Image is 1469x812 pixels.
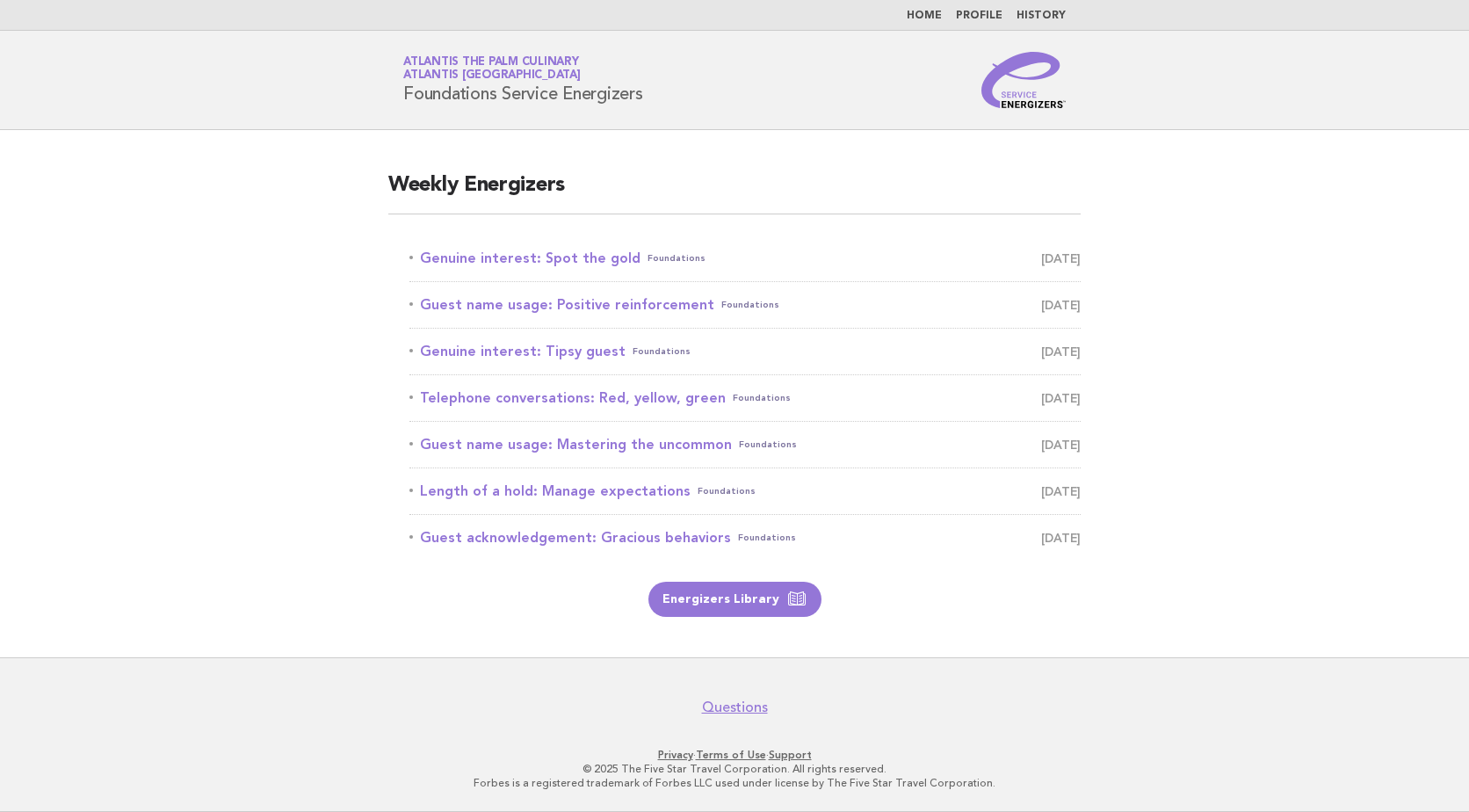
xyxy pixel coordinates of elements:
[197,776,1272,790] p: Forbes is a registered trademark of Forbes LLC used under license by The Five Star Travel Corpora...
[1041,432,1081,457] span: [DATE]
[1041,386,1081,410] span: [DATE]
[633,339,691,364] span: Foundations
[721,293,779,317] span: Foundations
[1041,339,1081,364] span: [DATE]
[409,479,1081,504] a: Length of a hold: Manage expectationsFoundations [DATE]
[739,432,797,457] span: Foundations
[409,526,1081,550] a: Guest acknowledgement: Gracious behaviorsFoundations [DATE]
[702,699,768,716] a: Questions
[648,246,706,271] span: Foundations
[409,339,1081,364] a: Genuine interest: Tipsy guestFoundations [DATE]
[738,526,796,550] span: Foundations
[1041,526,1081,550] span: [DATE]
[409,386,1081,410] a: Telephone conversations: Red, yellow, greenFoundations [DATE]
[658,749,693,761] a: Privacy
[733,386,791,410] span: Foundations
[769,749,812,761] a: Support
[409,246,1081,271] a: Genuine interest: Spot the goldFoundations [DATE]
[907,11,942,21] a: Home
[981,52,1066,108] img: Service Energizers
[648,582,821,617] a: Energizers Library
[409,432,1081,457] a: Guest name usage: Mastering the uncommonFoundations [DATE]
[197,748,1272,762] p: · ·
[388,171,1081,214] h2: Weekly Energizers
[1041,293,1081,317] span: [DATE]
[403,56,581,81] a: Atlantis The Palm CulinaryAtlantis [GEOGRAPHIC_DATA]
[403,57,643,103] h1: Foundations Service Energizers
[403,70,581,82] span: Atlantis [GEOGRAPHIC_DATA]
[956,11,1002,21] a: Profile
[197,762,1272,776] p: © 2025 The Five Star Travel Corporation. All rights reserved.
[1041,246,1081,271] span: [DATE]
[1017,11,1066,21] a: History
[409,293,1081,317] a: Guest name usage: Positive reinforcementFoundations [DATE]
[698,479,756,504] span: Foundations
[696,749,766,761] a: Terms of Use
[1041,479,1081,504] span: [DATE]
